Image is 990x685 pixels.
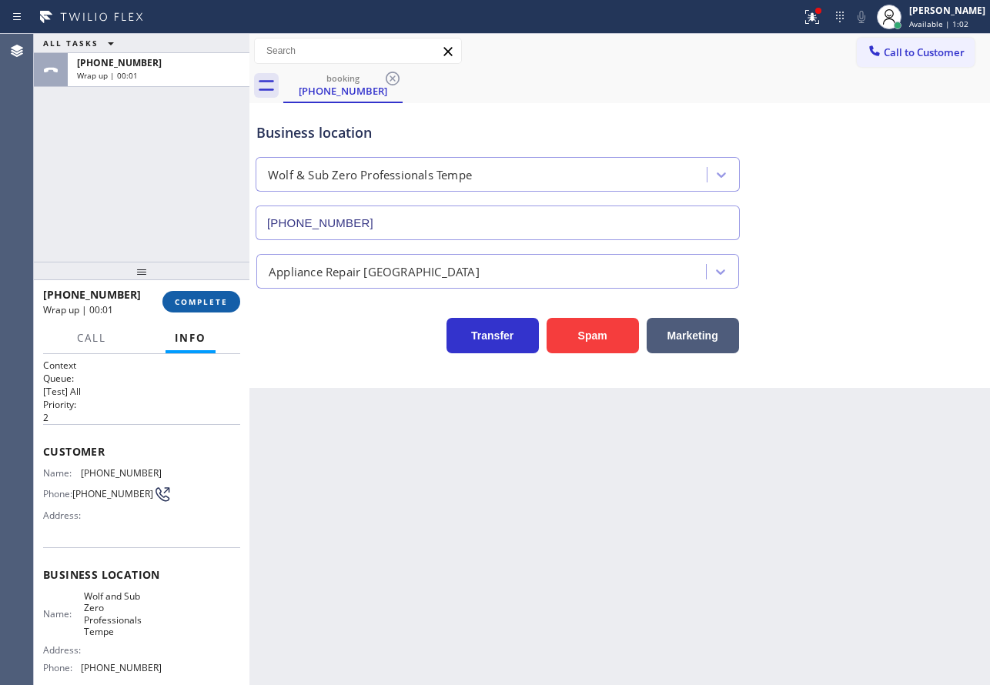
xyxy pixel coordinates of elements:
span: Info [175,331,206,345]
button: Transfer [447,318,539,353]
button: COMPLETE [162,291,240,312]
span: Phone: [43,662,81,673]
span: Wrap up | 00:01 [43,303,113,316]
span: Wolf and Sub Zero Professionals Tempe [84,590,161,638]
button: Info [166,323,216,353]
input: Search [255,38,461,63]
span: Phone: [43,488,72,500]
span: Address: [43,510,84,521]
span: [PHONE_NUMBER] [43,287,141,302]
p: [Test] All [43,385,240,398]
span: COMPLETE [175,296,228,307]
h2: Queue: [43,372,240,385]
span: Customer [43,444,240,459]
div: (480) 436-2422 [285,68,401,102]
h2: Priority: [43,398,240,411]
div: [PHONE_NUMBER] [285,84,401,98]
button: ALL TASKS [34,34,129,52]
span: [PHONE_NUMBER] [77,56,162,69]
span: Name: [43,467,81,479]
span: [PHONE_NUMBER] [81,467,162,479]
button: Mute [851,6,872,28]
div: Appliance Repair [GEOGRAPHIC_DATA] [269,262,480,280]
span: Name: [43,608,84,620]
span: Call [77,331,106,345]
button: Marketing [647,318,739,353]
input: Phone Number [256,205,740,240]
span: ALL TASKS [43,38,99,48]
div: Business location [256,122,739,143]
span: Call to Customer [884,45,965,59]
div: Wolf & Sub Zero Professionals Tempe [268,166,472,184]
button: Call to Customer [857,38,975,67]
p: 2 [43,411,240,424]
span: [PHONE_NUMBER] [72,488,153,500]
span: Business location [43,567,240,582]
span: Wrap up | 00:01 [77,70,138,81]
h1: Context [43,359,240,372]
div: [PERSON_NAME] [909,4,985,17]
button: Spam [547,318,639,353]
span: [PHONE_NUMBER] [81,662,162,673]
div: booking [285,72,401,84]
span: Address: [43,644,84,656]
button: Call [68,323,115,353]
span: Available | 1:02 [909,18,968,29]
